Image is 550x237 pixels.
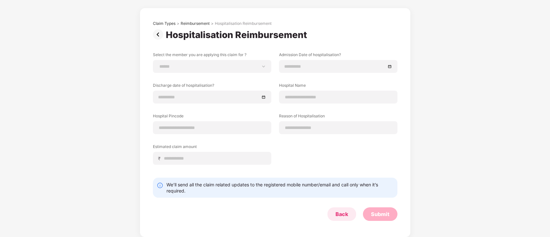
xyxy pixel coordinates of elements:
label: Select the member you are applying this claim for ? [153,52,271,60]
span: ₹ [158,155,163,162]
div: > [211,21,214,26]
div: Back [335,211,348,218]
label: Estimated claim amount [153,144,271,152]
div: Claim Types [153,21,175,26]
div: Hospitalisation Reimbursement [215,21,272,26]
img: svg+xml;base64,PHN2ZyBpZD0iUHJldi0zMngzMiIgeG1sbnM9Imh0dHA6Ly93d3cudzMub3JnLzIwMDAvc3ZnIiB3aWR0aD... [153,29,166,40]
label: Hospital Pincode [153,113,271,121]
div: We’ll send all the claim related updates to the registered mobile number/email and call only when... [166,182,394,194]
div: Submit [371,211,389,218]
label: Admission Date of hospitalisation? [279,52,397,60]
div: > [177,21,179,26]
label: Discharge date of hospitalisation? [153,83,271,91]
label: Reason of Hospitalisation [279,113,397,121]
img: svg+xml;base64,PHN2ZyBpZD0iSW5mby0yMHgyMCIgeG1sbnM9Imh0dHA6Ly93d3cudzMub3JnLzIwMDAvc3ZnIiB3aWR0aD... [157,182,163,189]
label: Hospital Name [279,83,397,91]
div: Hospitalisation Reimbursement [166,29,310,40]
div: Reimbursement [181,21,210,26]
